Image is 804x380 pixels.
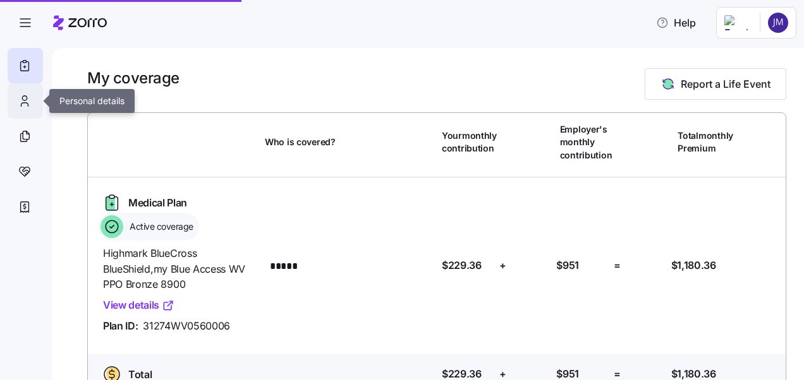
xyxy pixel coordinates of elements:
span: Plan ID: [103,318,138,334]
span: Active coverage [126,220,193,233]
a: View details [103,297,174,313]
span: Highmark BlueCross BlueShield , my Blue Access WV PPO Bronze 8900 [103,246,255,292]
span: $229.36 [442,258,482,273]
span: Help [656,15,696,30]
span: Employer's monthly contribution [560,123,612,162]
span: + [499,258,506,273]
span: $1,180.36 [671,258,716,273]
h1: My coverage [87,68,180,88]
button: Report a Life Event [645,68,786,100]
span: $951 [556,258,579,273]
span: Who is covered? [265,136,336,148]
img: Employer logo [724,15,750,30]
span: Total monthly Premium [678,129,733,155]
span: Medical Plan [128,195,187,211]
img: d1e0d8f276a8fa87b677d6b9fb126333 [768,13,788,33]
span: = [614,258,621,273]
span: Your monthly contribution [442,129,497,155]
button: Help [646,10,706,35]
span: Report a Life Event [681,76,770,92]
span: 31274WV0560006 [143,318,230,334]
